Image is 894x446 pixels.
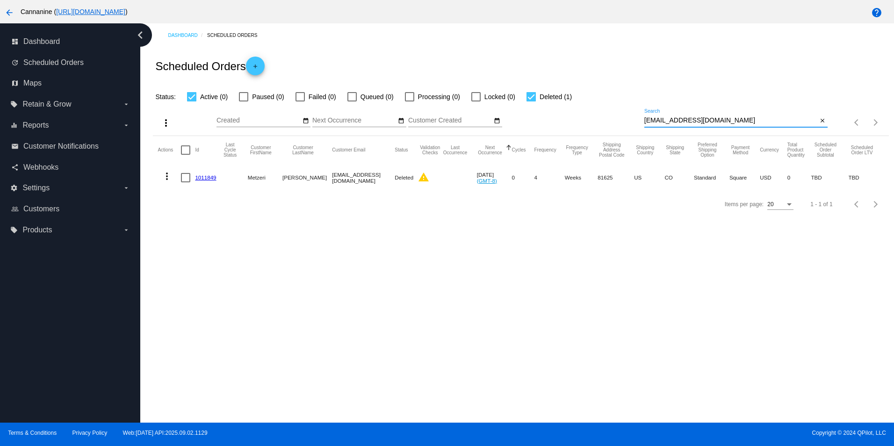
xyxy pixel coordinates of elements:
[767,201,773,208] span: 20
[312,117,397,124] input: Next Occurrence
[848,113,866,132] button: Previous page
[484,91,515,102] span: Locked (0)
[534,147,556,153] button: Change sorting for Frequency
[133,28,148,43] i: chevron_left
[418,136,442,164] mat-header-cell: Validation Checks
[512,147,526,153] button: Change sorting for Cycles
[565,145,590,155] button: Change sorting for FrequencyType
[11,76,130,91] a: map Maps
[8,430,57,436] a: Terms & Conditions
[23,142,99,151] span: Customer Notifications
[282,164,332,191] mat-cell: [PERSON_NAME]
[811,164,848,191] mat-cell: TBD
[22,184,50,192] span: Settings
[11,55,130,70] a: update Scheduled Orders
[767,201,793,208] mat-select: Items per page:
[248,145,274,155] button: Change sorting for CustomerFirstName
[200,91,228,102] span: Active (0)
[21,8,128,15] span: Cannanine ( )
[332,147,365,153] button: Change sorting for CustomerEmail
[634,145,656,155] button: Change sorting for ShippingCountry
[819,117,826,125] mat-icon: close
[161,171,173,182] mat-icon: more_vert
[848,195,866,214] button: Previous page
[540,91,572,102] span: Deleted (1)
[408,117,492,124] input: Customer Created
[11,59,19,66] i: update
[56,8,125,15] a: [URL][DOMAIN_NAME]
[155,93,176,101] span: Status:
[360,91,394,102] span: Queued (0)
[282,145,324,155] button: Change sorting for CustomerLastName
[787,164,811,191] mat-cell: 0
[866,113,885,132] button: Next page
[11,38,19,45] i: dashboard
[11,164,19,171] i: share
[729,164,760,191] mat-cell: Square
[195,147,199,153] button: Change sorting for Id
[725,201,764,208] div: Items per page:
[216,117,301,124] input: Created
[309,91,336,102] span: Failed (0)
[760,147,779,153] button: Change sorting for CurrencyIso
[477,164,512,191] mat-cell: [DATE]
[442,145,468,155] button: Change sorting for LastOccurrenceUtc
[158,136,181,164] mat-header-cell: Actions
[10,226,18,234] i: local_offer
[11,160,130,175] a: share Webhooks
[23,37,60,46] span: Dashboard
[23,205,59,213] span: Customers
[694,164,729,191] mat-cell: Standard
[10,101,18,108] i: local_offer
[11,139,130,154] a: email Customer Notifications
[11,201,130,216] a: people_outline Customers
[455,430,886,436] span: Copyright © 2024 QPilot, LLC
[207,28,266,43] a: Scheduled Orders
[849,164,884,191] mat-cell: TBD
[818,116,828,126] button: Clear
[23,58,84,67] span: Scheduled Orders
[248,164,282,191] mat-cell: Metzeri
[303,117,309,125] mat-icon: date_range
[634,164,664,191] mat-cell: US
[494,117,500,125] mat-icon: date_range
[250,63,261,74] mat-icon: add
[512,164,534,191] mat-cell: 0
[123,101,130,108] i: arrow_drop_down
[760,164,787,191] mat-cell: USD
[22,226,52,234] span: Products
[252,91,284,102] span: Paused (0)
[123,122,130,129] i: arrow_drop_down
[398,117,404,125] mat-icon: date_range
[195,174,216,180] a: 1011849
[22,121,49,129] span: Reports
[811,142,840,158] button: Change sorting for Subtotal
[4,7,15,18] mat-icon: arrow_back
[418,172,429,183] mat-icon: warning
[694,142,721,158] button: Change sorting for PreferredShippingOption
[155,57,264,75] h2: Scheduled Orders
[534,164,565,191] mat-cell: 4
[598,142,626,158] button: Change sorting for ShippingPostcode
[477,178,497,184] a: (GMT-8)
[849,145,876,155] button: Change sorting for LifetimeValue
[565,164,598,191] mat-cell: Weeks
[160,117,172,129] mat-icon: more_vert
[10,122,18,129] i: equalizer
[664,145,685,155] button: Change sorting for ShippingState
[332,164,395,191] mat-cell: [EMAIL_ADDRESS][DOMAIN_NAME]
[810,201,832,208] div: 1 - 1 of 1
[418,91,460,102] span: Processing (0)
[866,195,885,214] button: Next page
[11,79,19,87] i: map
[729,145,751,155] button: Change sorting for PaymentMethod.Type
[221,142,239,158] button: Change sorting for LastProcessingCycleId
[477,145,504,155] button: Change sorting for NextOccurrenceUtc
[23,79,42,87] span: Maps
[644,117,818,124] input: Search
[10,184,18,192] i: settings
[664,164,694,191] mat-cell: CO
[11,34,130,49] a: dashboard Dashboard
[168,28,207,43] a: Dashboard
[23,163,58,172] span: Webhooks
